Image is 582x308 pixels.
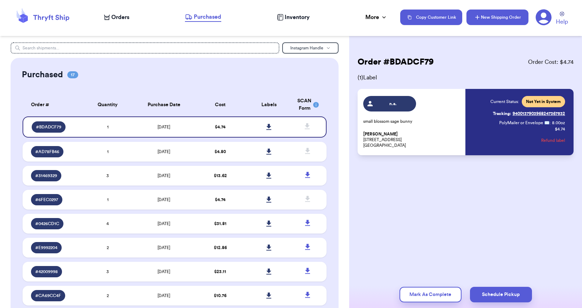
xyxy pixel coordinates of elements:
span: Not Yet in System [526,99,561,104]
span: Instagram Handle [290,46,323,50]
span: 17 [67,71,78,78]
span: [PERSON_NAME] [363,132,398,137]
span: ( 1 ) Label [358,73,574,82]
th: Purchase Date [132,93,196,116]
th: Labels [244,93,293,116]
span: [DATE] [157,125,170,129]
span: # 42009998 [35,269,58,274]
span: $ 10.76 [214,294,227,298]
span: # AD78FB46 [35,149,59,155]
span: Help [556,18,568,26]
a: Orders [104,13,129,22]
th: Order # [23,93,83,116]
span: [DATE] [157,270,170,274]
span: # 6FEC0297 [35,197,58,203]
span: 4 [106,222,109,226]
span: $ 31.81 [214,222,227,226]
span: Current Status: [490,99,519,104]
span: Purchased [194,13,221,21]
span: : [550,120,551,126]
span: 2 [107,246,109,250]
span: 1 [107,150,109,154]
input: Search shipments... [11,42,280,54]
span: PolyMailer or Envelope ✉️ [499,121,550,125]
span: Inventory [285,13,310,22]
span: Order Cost: $ 4.74 [528,58,574,66]
span: # 0426CD1C [35,221,59,227]
span: [DATE] [157,198,170,202]
span: $ 12.86 [214,246,227,250]
p: small blossom sage bunny [363,119,461,124]
span: # E9992204 [35,245,57,250]
span: # BDADCF79 [36,124,61,130]
th: Quantity [83,93,132,116]
span: n.a. [376,101,410,107]
p: [STREET_ADDRESS] [GEOGRAPHIC_DATA] [363,131,461,148]
button: Mark As Complete [400,287,462,302]
span: Orders [111,13,129,22]
a: Help [556,12,568,26]
button: Refund label [541,133,565,148]
button: New Shipping Order [466,10,528,25]
div: More [365,13,388,22]
button: Instagram Handle [282,42,339,54]
span: $ 4.74 [215,125,225,129]
p: $ 4.74 [555,126,565,132]
span: 8.00 oz [552,120,565,126]
span: 3 [106,270,109,274]
span: 3 [106,174,109,178]
a: Tracking:9400137903968247367532 [493,108,565,119]
span: [DATE] [157,246,170,250]
span: # CA69CC4F [35,293,61,298]
span: $ 23.11 [214,270,226,274]
span: $ 4.80 [215,150,226,154]
th: Cost [196,93,244,116]
span: # 31469329 [35,173,57,179]
div: SCAN Form [297,97,318,112]
span: 2 [107,294,109,298]
span: 1 [107,198,109,202]
span: $ 13.62 [214,174,227,178]
button: Schedule Pickup [470,287,532,302]
h2: Purchased [22,69,63,80]
a: Purchased [185,13,221,22]
span: 1 [107,125,109,129]
h2: Order # BDADCF79 [358,56,434,68]
button: Copy Customer Link [400,10,462,25]
span: $ 4.74 [215,198,225,202]
span: [DATE] [157,150,170,154]
span: [DATE] [157,222,170,226]
a: Inventory [277,13,310,22]
span: [DATE] [157,174,170,178]
span: [DATE] [157,294,170,298]
span: Tracking: [493,111,511,116]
